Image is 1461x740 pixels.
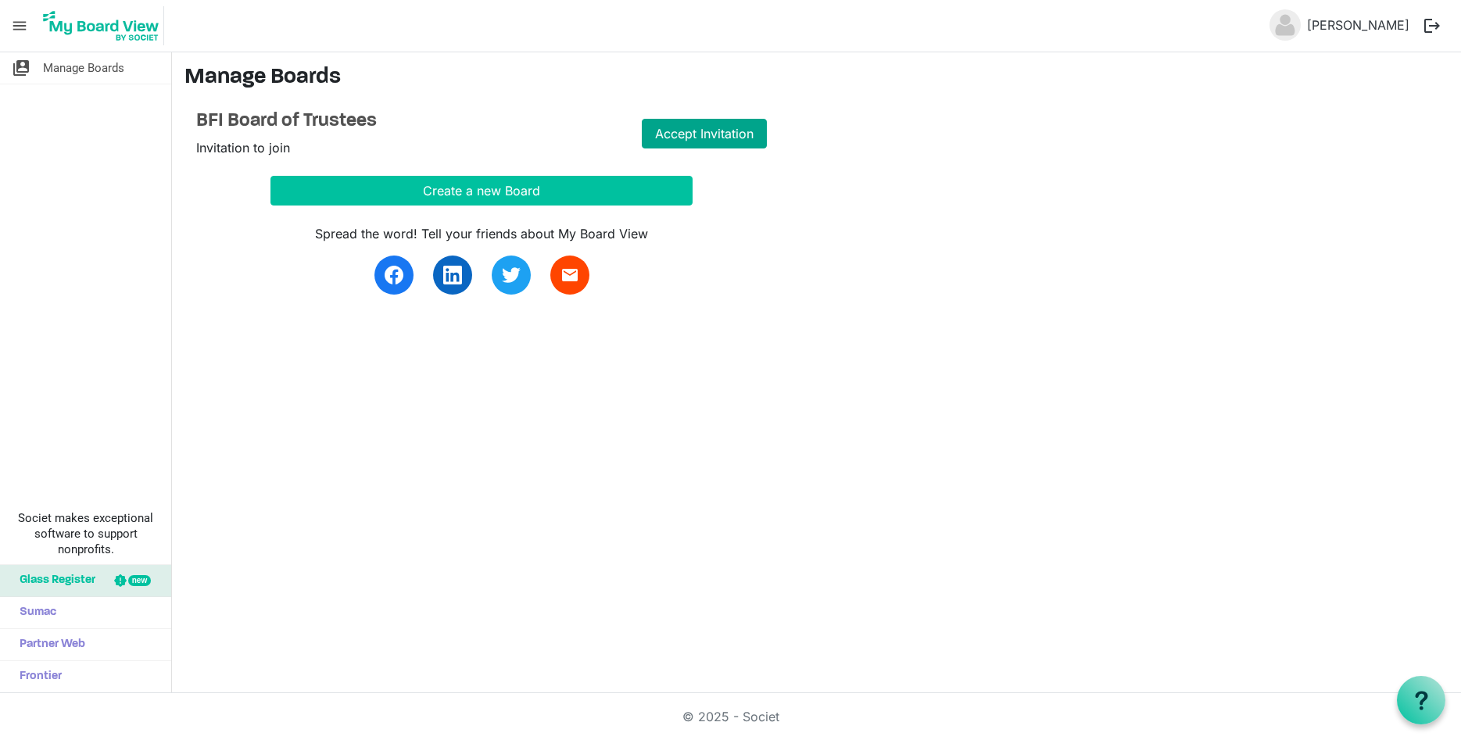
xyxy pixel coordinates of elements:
[196,110,618,133] h4: BFI Board of Trustees
[12,661,62,692] span: Frontier
[196,140,290,156] span: Invitation to join
[502,266,521,284] img: twitter.svg
[12,565,95,596] span: Glass Register
[270,224,693,243] div: Spread the word! Tell your friends about My Board View
[443,266,462,284] img: linkedin.svg
[128,575,151,586] div: new
[1269,9,1301,41] img: no-profile-picture.svg
[184,65,1448,91] h3: Manage Boards
[12,629,85,660] span: Partner Web
[38,6,170,45] a: My Board View Logo
[1416,9,1448,42] button: logout
[12,597,56,628] span: Sumac
[12,52,30,84] span: switch_account
[560,266,579,284] span: email
[38,6,164,45] img: My Board View Logo
[1301,9,1416,41] a: [PERSON_NAME]
[7,510,164,557] span: Societ makes exceptional software to support nonprofits.
[5,11,34,41] span: menu
[43,52,124,84] span: Manage Boards
[550,256,589,295] a: email
[385,266,403,284] img: facebook.svg
[270,176,693,206] button: Create a new Board
[682,709,779,724] a: © 2025 - Societ
[642,119,767,148] a: Accept Invitation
